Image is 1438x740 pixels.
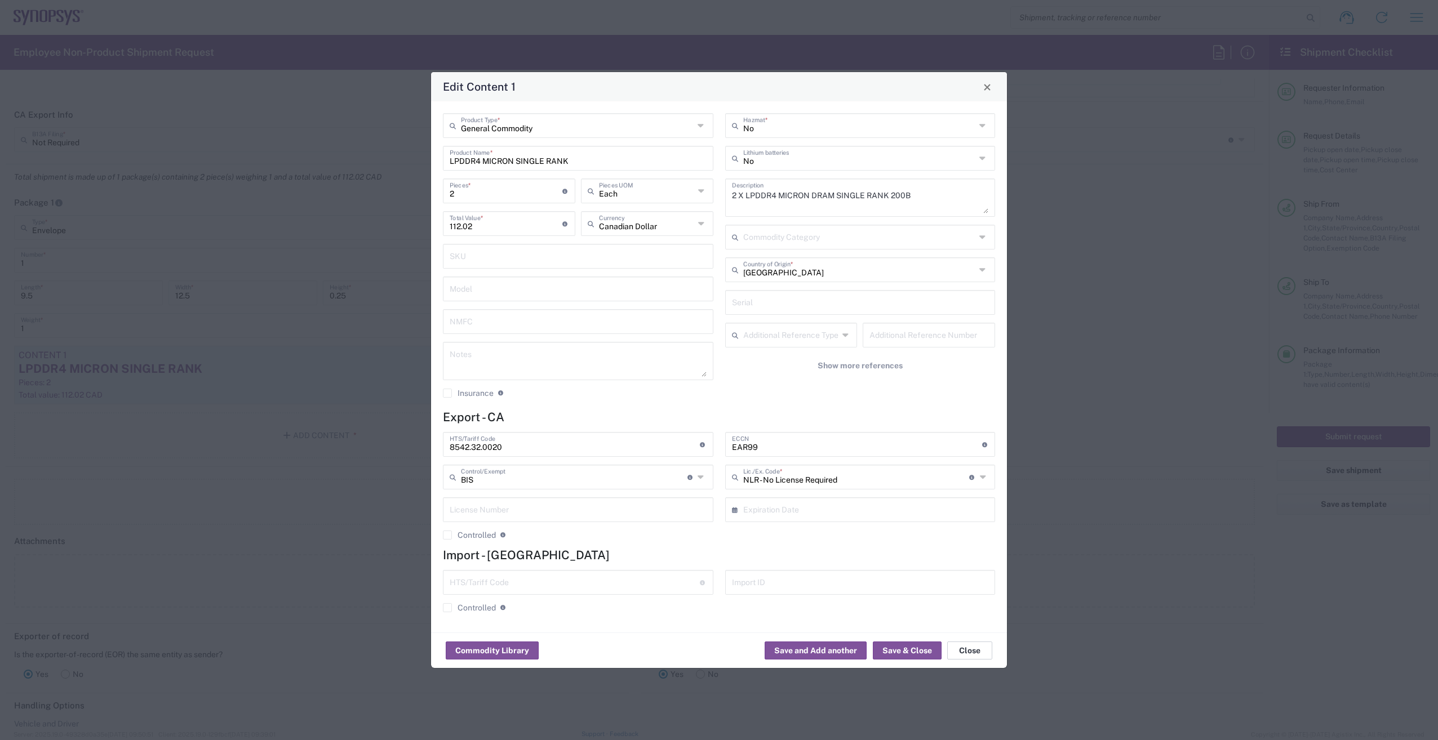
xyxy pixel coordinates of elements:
[443,531,496,540] label: Controlled
[443,603,496,612] label: Controlled
[818,360,903,371] span: Show more references
[443,78,516,95] h4: Edit Content 1
[979,79,995,95] button: Close
[873,641,942,659] button: Save & Close
[446,641,539,659] button: Commodity Library
[443,548,995,562] h4: Import - [GEOGRAPHIC_DATA]
[443,410,995,424] h4: Export - CA
[947,641,992,659] button: Close
[443,389,494,398] label: Insurance
[765,641,867,659] button: Save and Add another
